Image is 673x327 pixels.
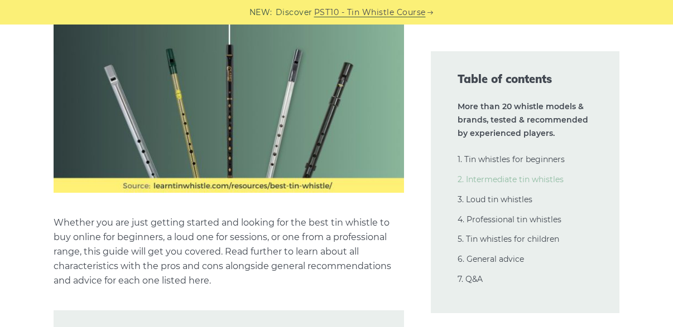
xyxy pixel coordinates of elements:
p: Whether you are just getting started and looking for the best tin whistle to buy online for begin... [54,216,404,288]
a: PST10 - Tin Whistle Course [314,6,426,19]
span: Table of contents [458,71,593,87]
a: 3. Loud tin whistles [458,194,532,204]
a: 5. Tin whistles for children [458,234,559,244]
strong: More than 20 whistle models & brands, tested & recommended by experienced players. [458,101,588,138]
a: 7. Q&A [458,274,483,284]
a: 2. Intermediate tin whistles [458,174,564,184]
span: Discover [276,6,313,19]
a: 4. Professional tin whistles [458,214,561,224]
span: NEW: [249,6,272,19]
a: 1. Tin whistles for beginners [458,154,565,164]
a: 6. General advice [458,254,524,264]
